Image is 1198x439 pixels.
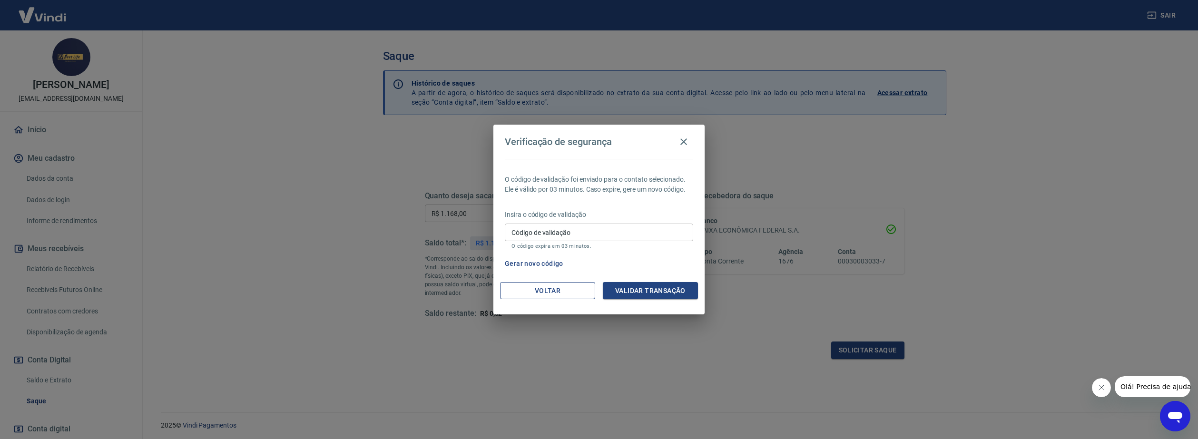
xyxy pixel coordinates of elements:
[501,255,567,273] button: Gerar novo código
[505,136,612,147] h4: Verificação de segurança
[1160,401,1190,431] iframe: Botão para abrir a janela de mensagens
[511,243,687,249] p: O código expira em 03 minutos.
[6,7,80,14] span: Olá! Precisa de ajuda?
[603,282,698,300] button: Validar transação
[1092,378,1111,397] iframe: Fechar mensagem
[1115,376,1190,397] iframe: Mensagem da empresa
[505,175,693,195] p: O código de validação foi enviado para o contato selecionado. Ele é válido por 03 minutos. Caso e...
[505,210,693,220] p: Insira o código de validação
[500,282,595,300] button: Voltar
